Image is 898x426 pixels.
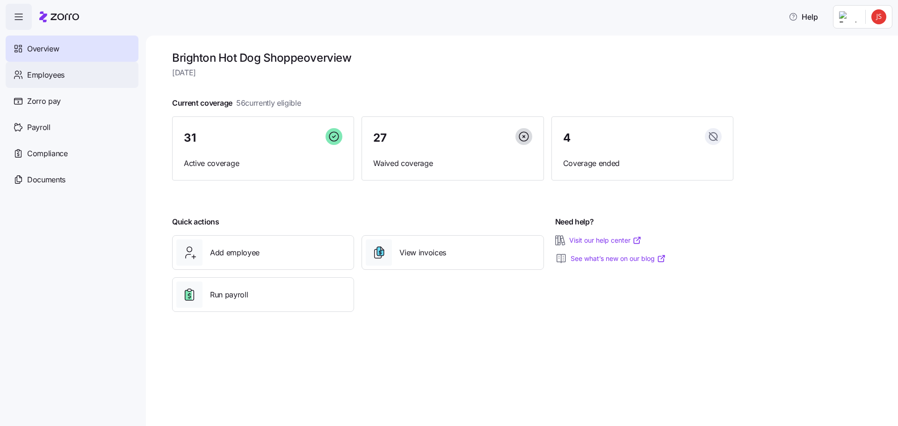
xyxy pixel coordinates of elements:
[571,254,666,263] a: See what’s new on our blog
[172,216,219,228] span: Quick actions
[555,216,594,228] span: Need help?
[781,7,826,26] button: Help
[27,69,65,81] span: Employees
[27,122,51,133] span: Payroll
[172,97,301,109] span: Current coverage
[6,114,138,140] a: Payroll
[373,158,532,169] span: Waived coverage
[184,132,196,144] span: 31
[6,140,138,166] a: Compliance
[789,11,818,22] span: Help
[373,132,386,144] span: 27
[172,51,733,65] h1: Brighton Hot Dog Shoppe overview
[569,236,642,245] a: Visit our help center
[839,11,858,22] img: Employer logo
[236,97,301,109] span: 56 currently eligible
[6,88,138,114] a: Zorro pay
[27,148,68,159] span: Compliance
[184,158,342,169] span: Active coverage
[6,62,138,88] a: Employees
[6,36,138,62] a: Overview
[6,166,138,193] a: Documents
[563,132,571,144] span: 4
[27,43,59,55] span: Overview
[27,95,61,107] span: Zorro pay
[210,247,260,259] span: Add employee
[172,67,733,79] span: [DATE]
[27,174,65,186] span: Documents
[210,289,248,301] span: Run payroll
[399,247,446,259] span: View invoices
[563,158,722,169] span: Coverage ended
[871,9,886,24] img: dabd418a90e87b974ad9e4d6da1f3d74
